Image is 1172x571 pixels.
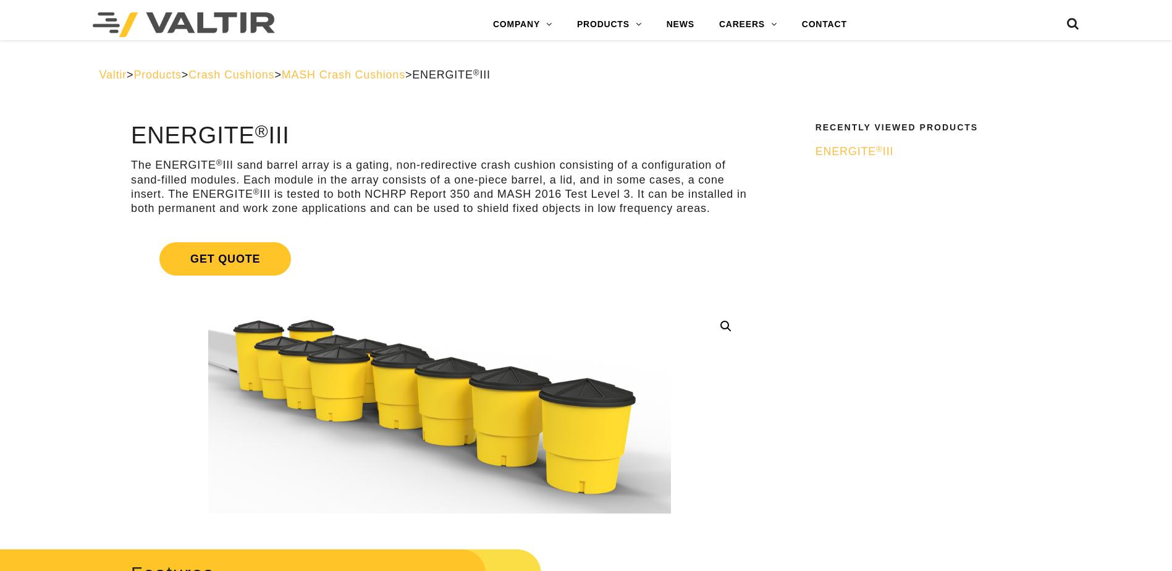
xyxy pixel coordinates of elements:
h1: ENERGITE III [131,123,748,149]
a: NEWS [654,12,707,37]
sup: ® [876,145,883,154]
span: ENERGITE III [816,145,894,158]
a: Get Quote [131,227,748,290]
a: CAREERS [707,12,790,37]
span: Get Quote [159,242,291,276]
a: Crash Cushions [188,69,274,81]
span: ENERGITE III [412,69,491,81]
sup: ® [216,158,223,167]
a: MASH Crash Cushions [282,69,405,81]
sup: ® [253,187,260,197]
a: CONTACT [790,12,859,37]
div: > > > > [99,68,1073,82]
a: ENERGITE®III [816,145,1065,159]
a: PRODUCTS [565,12,654,37]
p: The ENERGITE III sand barrel array is a gating, non-redirective crash cushion consisting of a con... [131,158,748,216]
img: Valtir [93,12,275,37]
sup: ® [473,68,480,77]
h2: Recently Viewed Products [816,123,1065,132]
a: COMPANY [481,12,565,37]
a: Valtir [99,69,127,81]
sup: ® [255,121,269,141]
a: Products [133,69,181,81]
